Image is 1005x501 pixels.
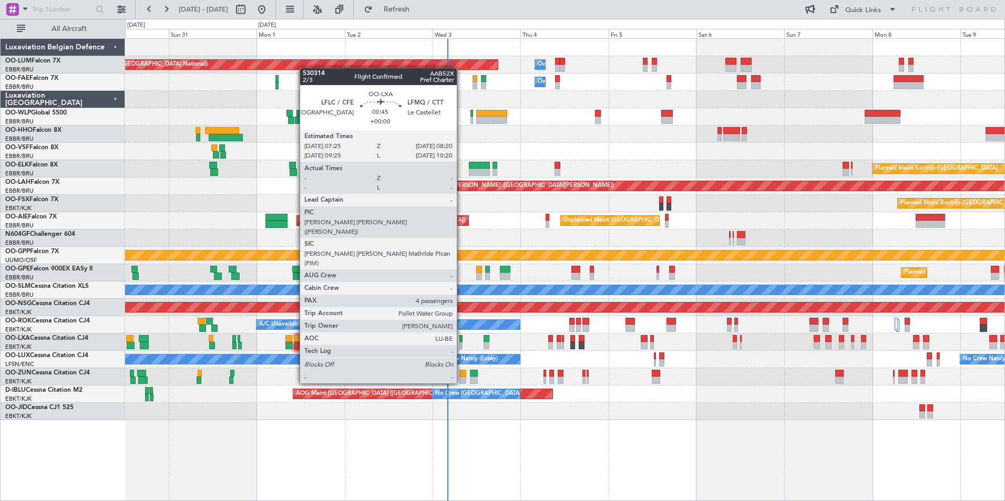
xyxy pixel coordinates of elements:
div: Tue 2 [345,29,433,38]
div: [DATE] [258,21,276,30]
span: Refresh [375,6,419,13]
div: Planned Maint [PERSON_NAME]-[GEOGRAPHIC_DATA][PERSON_NAME] ([GEOGRAPHIC_DATA][PERSON_NAME]) [303,178,614,194]
a: EBBR/BRU [5,135,34,143]
span: OO-FSX [5,196,29,203]
span: OO-HHO [5,127,33,133]
div: Sun 7 [784,29,872,38]
div: Unplanned Maint [GEOGRAPHIC_DATA] ([GEOGRAPHIC_DATA] National) [563,213,761,228]
span: OO-VSF [5,144,29,151]
a: EBKT/KJK [5,395,32,403]
div: Sun 31 [169,29,257,38]
a: OO-FSXFalcon 7X [5,196,58,203]
span: D-IBLU [5,387,26,393]
a: OO-GPEFalcon 900EX EASy II [5,266,93,272]
a: OO-WLPGlobal 5500 [5,110,67,116]
div: Mon 1 [257,29,344,38]
a: LFSN/ENC [5,360,34,368]
input: Trip Number [32,2,93,17]
span: [DATE] - [DATE] [179,5,228,14]
a: EBBR/BRU [5,291,34,299]
span: OO-SLM [5,283,30,289]
a: OO-SLMCessna Citation XLS [5,283,89,289]
a: EBBR/BRU [5,66,34,74]
span: OO-WLP [5,110,31,116]
div: A/C Unavailable [GEOGRAPHIC_DATA]-[GEOGRAPHIC_DATA] [259,317,427,332]
a: OO-NSGCessna Citation CJ4 [5,300,90,307]
span: OO-LUX [5,352,30,359]
a: EBKT/KJK [5,204,32,212]
div: Planned Maint Kortrijk-[GEOGRAPHIC_DATA] [875,161,998,176]
div: Sat 6 [696,29,784,38]
div: Planned Maint [GEOGRAPHIC_DATA] ([GEOGRAPHIC_DATA]) [300,213,465,228]
div: Fri 5 [609,29,696,38]
a: EBKT/KJK [5,412,32,420]
span: OO-ROK [5,318,32,324]
a: OO-GPPFalcon 7X [5,248,59,255]
div: Owner Melsbroek Air Base [538,57,609,72]
a: D-IBLUCessna Citation M2 [5,387,83,393]
button: Quick Links [824,1,902,18]
div: Cleaning [GEOGRAPHIC_DATA] ([GEOGRAPHIC_DATA] National) [384,265,559,280]
a: EBBR/BRU [5,83,34,91]
button: All Aircraft [12,20,114,37]
a: OO-ROKCessna Citation CJ4 [5,318,90,324]
div: Thu 4 [520,29,608,38]
div: No Crew [GEOGRAPHIC_DATA] ([GEOGRAPHIC_DATA] National) [435,386,611,402]
div: Mon 8 [873,29,960,38]
a: EBKT/KJK [5,326,32,333]
span: N604GF [5,231,30,237]
span: All Aircraft [27,25,111,33]
a: OO-LUXCessna Citation CJ4 [5,352,88,359]
a: OO-HHOFalcon 8X [5,127,61,133]
a: OO-AIEFalcon 7X [5,214,57,220]
div: No Crew Nancy (Essey) [435,351,498,367]
a: EBBR/BRU [5,239,34,247]
span: OO-GPP [5,248,30,255]
a: N604GFChallenger 604 [5,231,75,237]
span: OO-FAE [5,75,29,81]
div: AOG Maint [GEOGRAPHIC_DATA] ([GEOGRAPHIC_DATA] National) [296,386,478,402]
a: EBKT/KJK [5,343,32,351]
div: [DATE] [127,21,145,30]
a: EBKT/KJK [5,308,32,316]
a: OO-LUMFalcon 7X [5,58,60,64]
a: EBBR/BRU [5,274,34,281]
a: OO-JIDCessna CJ1 525 [5,404,74,411]
a: OO-FAEFalcon 7X [5,75,58,81]
a: OO-ZUNCessna Citation CJ4 [5,370,90,376]
a: EBBR/BRU [5,222,34,229]
a: EBBR/BRU [5,187,34,195]
span: OO-LXA [5,335,30,341]
span: OO-GPE [5,266,30,272]
span: OO-AIE [5,214,28,220]
div: Quick Links [845,5,881,16]
button: Refresh [359,1,422,18]
a: EBBR/BRU [5,152,34,160]
div: Owner Melsbroek Air Base [538,74,609,90]
a: UUMO/OSF [5,256,37,264]
a: EBKT/KJK [5,378,32,385]
a: OO-LAHFalcon 7X [5,179,59,185]
a: OO-LXACessna Citation CJ4 [5,335,88,341]
span: OO-ZUN [5,370,32,376]
a: EBBR/BRU [5,170,34,178]
a: OO-VSFFalcon 8X [5,144,58,151]
a: OO-ELKFalcon 8X [5,162,58,168]
a: EBBR/BRU [5,118,34,126]
span: OO-ELK [5,162,29,168]
span: OO-LAH [5,179,30,185]
span: OO-LUM [5,58,32,64]
span: OO-JID [5,404,27,411]
span: OO-NSG [5,300,32,307]
div: Wed 3 [433,29,520,38]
